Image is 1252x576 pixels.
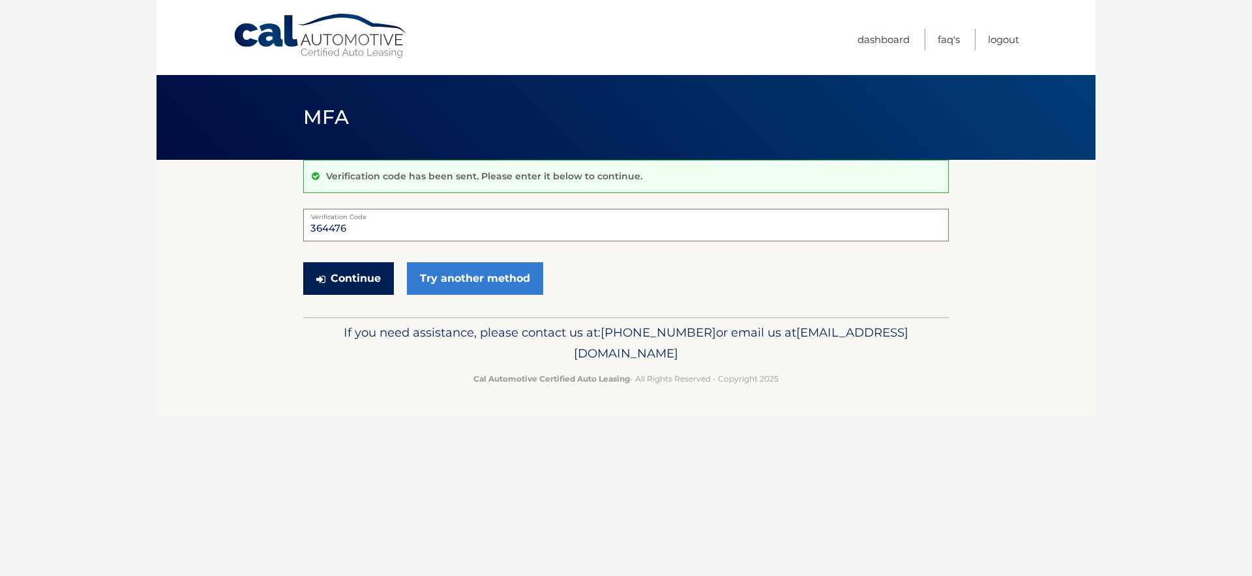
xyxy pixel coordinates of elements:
[303,105,349,129] span: MFA
[303,262,394,295] button: Continue
[326,170,642,182] p: Verification code has been sent. Please enter it below to continue.
[601,325,716,340] span: [PHONE_NUMBER]
[303,209,949,219] label: Verification Code
[574,325,908,361] span: [EMAIL_ADDRESS][DOMAIN_NAME]
[312,322,940,364] p: If you need assistance, please contact us at: or email us at
[857,29,910,50] a: Dashboard
[938,29,960,50] a: FAQ's
[303,209,949,241] input: Verification Code
[473,374,630,384] strong: Cal Automotive Certified Auto Leasing
[407,262,543,295] a: Try another method
[233,13,409,59] a: Cal Automotive
[312,372,940,386] p: - All Rights Reserved - Copyright 2025
[988,29,1019,50] a: Logout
